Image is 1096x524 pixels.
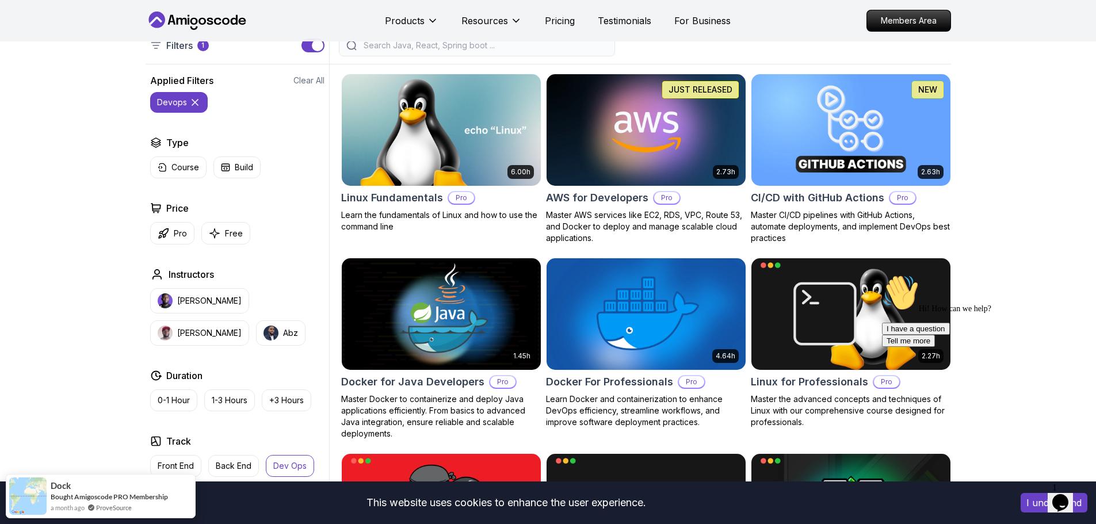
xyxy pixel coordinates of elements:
[208,455,259,477] button: Back End
[867,10,950,31] p: Members Area
[150,288,249,313] button: instructor img[PERSON_NAME]
[679,376,704,388] p: Pro
[169,267,214,281] h2: Instructors
[342,74,541,186] img: Linux Fundamentals card
[877,270,1084,472] iframe: chat widget
[341,258,541,439] a: Docker for Java Developers card1.45hDocker for Java DevelopersProMaster Docker to containerize an...
[216,460,251,472] p: Back End
[74,492,168,501] a: Amigoscode PRO Membership
[158,326,173,341] img: instructor img
[546,190,648,206] h2: AWS for Developers
[5,5,212,77] div: 👋Hi! How can we help?I have a questionTell me more
[361,40,608,51] input: Search Java, React, Spring boot ...
[547,258,746,370] img: Docker For Professionals card
[273,460,307,472] p: Dev Ops
[225,228,243,239] p: Free
[546,209,746,244] p: Master AWS services like EC2, RDS, VPC, Route 53, and Docker to deploy and manage scalable cloud ...
[918,84,937,95] p: NEW
[545,14,575,28] a: Pricing
[342,258,541,370] img: Docker for Java Developers card
[385,14,425,28] p: Products
[9,490,1003,515] div: This website uses cookies to enhance the user experience.
[150,156,207,178] button: Course
[5,65,58,77] button: Tell me more
[5,35,114,43] span: Hi! How can we help?
[166,136,189,150] h2: Type
[341,74,541,232] a: Linux Fundamentals card6.00hLinux FundamentalsProLearn the fundamentals of Linux and how to use t...
[866,10,951,32] a: Members Area
[150,455,201,477] button: Front End
[751,258,951,428] a: Linux for Professionals card2.27hLinux for ProfessionalsProMaster the advanced concepts and techn...
[9,477,47,515] img: provesource social proof notification image
[546,393,746,428] p: Learn Docker and containerization to enhance DevOps efficiency, streamline workflows, and improve...
[51,481,71,491] span: Dock
[174,228,187,239] p: Pro
[150,389,197,411] button: 0-1 Hour
[293,75,324,86] button: Clear All
[546,374,673,390] h2: Docker For Professionals
[341,393,541,439] p: Master Docker to containerize and deploy Java applications efficiently. From basics to advanced J...
[213,156,261,178] button: Build
[177,295,242,307] p: [PERSON_NAME]
[166,201,189,215] h2: Price
[166,369,203,383] h2: Duration
[5,53,72,65] button: I have a question
[150,92,208,113] button: devops
[150,74,213,87] h2: Applied Filters
[262,389,311,411] button: +3 Hours
[150,222,194,244] button: Pro
[546,74,746,244] a: AWS for Developers card2.73hJUST RELEASEDAWS for DevelopersProMaster AWS services like EC2, RDS, ...
[1048,478,1084,512] iframe: chat widget
[461,14,508,28] p: Resources
[674,14,731,28] a: For Business
[166,434,191,448] h2: Track
[546,258,746,428] a: Docker For Professionals card4.64hDocker For ProfessionalsProLearn Docker and containerization to...
[751,258,950,370] img: Linux for Professionals card
[751,74,951,244] a: CI/CD with GitHub Actions card2.63hNEWCI/CD with GitHub ActionsProMaster CI/CD pipelines with Git...
[449,192,474,204] p: Pro
[716,167,735,177] p: 2.73h
[513,351,530,361] p: 1.45h
[201,41,204,50] p: 1
[201,222,250,244] button: Free
[511,167,530,177] p: 6.00h
[751,190,884,206] h2: CI/CD with GitHub Actions
[341,374,484,390] h2: Docker for Java Developers
[751,209,951,244] p: Master CI/CD pipelines with GitHub Actions, automate deployments, and implement DevOps best pract...
[921,167,940,177] p: 2.63h
[256,320,305,346] button: instructor imgAbz
[166,39,193,52] p: Filters
[264,326,278,341] img: instructor img
[269,395,304,406] p: +3 Hours
[150,320,249,346] button: instructor img[PERSON_NAME]
[385,14,438,37] button: Products
[212,395,247,406] p: 1-3 Hours
[716,351,735,361] p: 4.64h
[654,192,679,204] p: Pro
[547,74,746,186] img: AWS for Developers card
[157,97,187,108] p: devops
[96,503,132,512] a: ProveSource
[490,376,515,388] p: Pro
[283,327,298,339] p: Abz
[341,190,443,206] h2: Linux Fundamentals
[158,293,173,308] img: instructor img
[1021,493,1087,512] button: Accept cookies
[751,393,951,428] p: Master the advanced concepts and techniques of Linux with our comprehensive course designed for p...
[341,209,541,232] p: Learn the fundamentals of Linux and how to use the command line
[5,5,41,41] img: :wave:
[235,162,253,173] p: Build
[461,14,522,37] button: Resources
[51,492,73,501] span: Bought
[598,14,651,28] a: Testimonials
[158,395,190,406] p: 0-1 Hour
[874,376,899,388] p: Pro
[669,84,732,95] p: JUST RELEASED
[751,74,950,186] img: CI/CD with GitHub Actions card
[751,374,868,390] h2: Linux for Professionals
